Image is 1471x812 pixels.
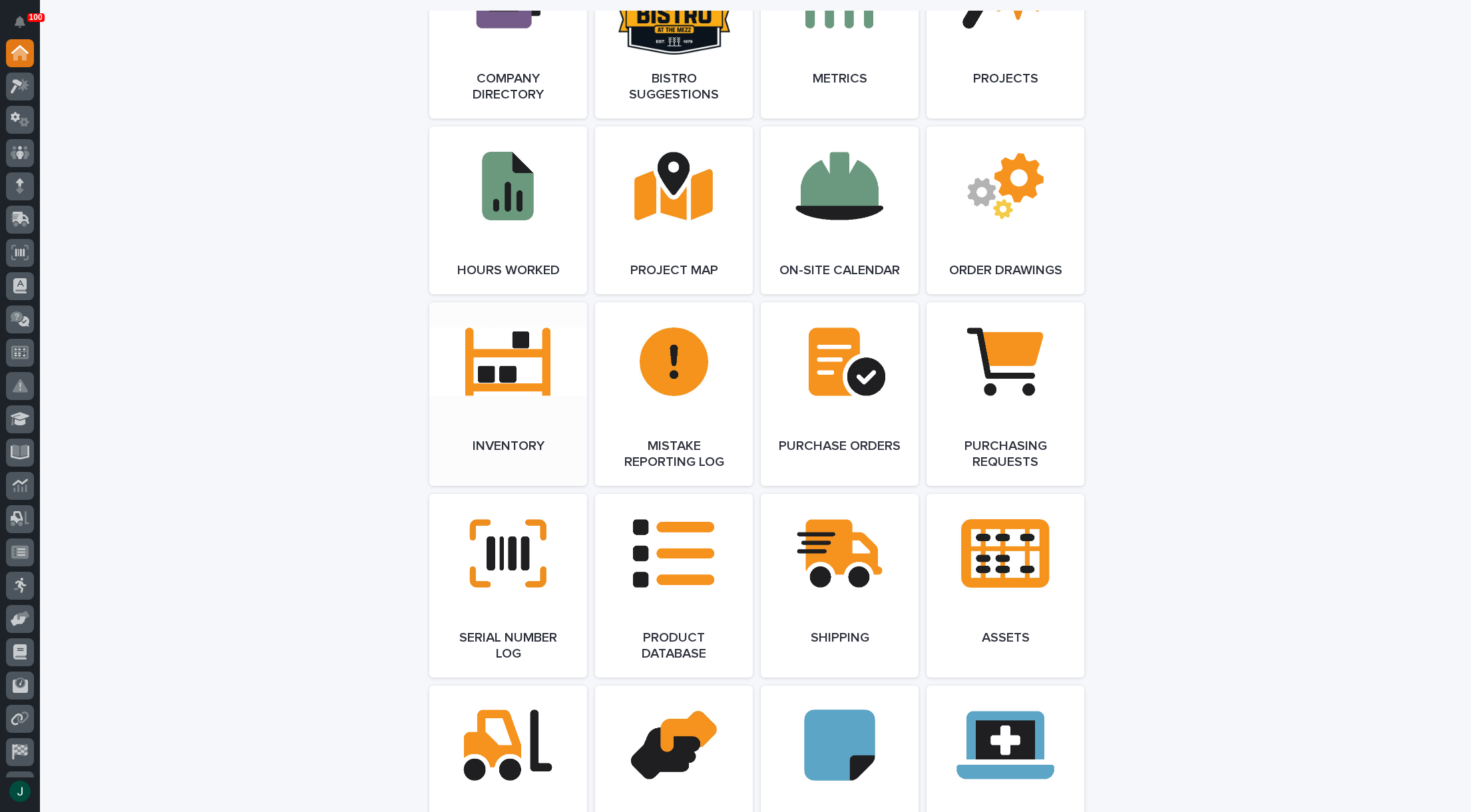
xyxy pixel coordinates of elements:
a: Product Database [595,494,753,678]
button: users-avatar [6,777,34,805]
a: On-Site Calendar [761,126,919,294]
a: Project Map [595,126,753,294]
div: Notifications100 [17,16,34,37]
a: Serial Number Log [429,494,587,678]
a: Shipping [761,494,919,678]
p: 100 [29,13,43,22]
a: Hours Worked [429,126,587,294]
button: Notifications [6,8,34,36]
a: Purchasing Requests [927,302,1084,486]
a: Mistake Reporting Log [595,302,753,486]
a: Inventory [429,302,587,486]
a: Assets [927,494,1084,678]
a: Purchase Orders [761,302,919,486]
a: Order Drawings [927,126,1084,294]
